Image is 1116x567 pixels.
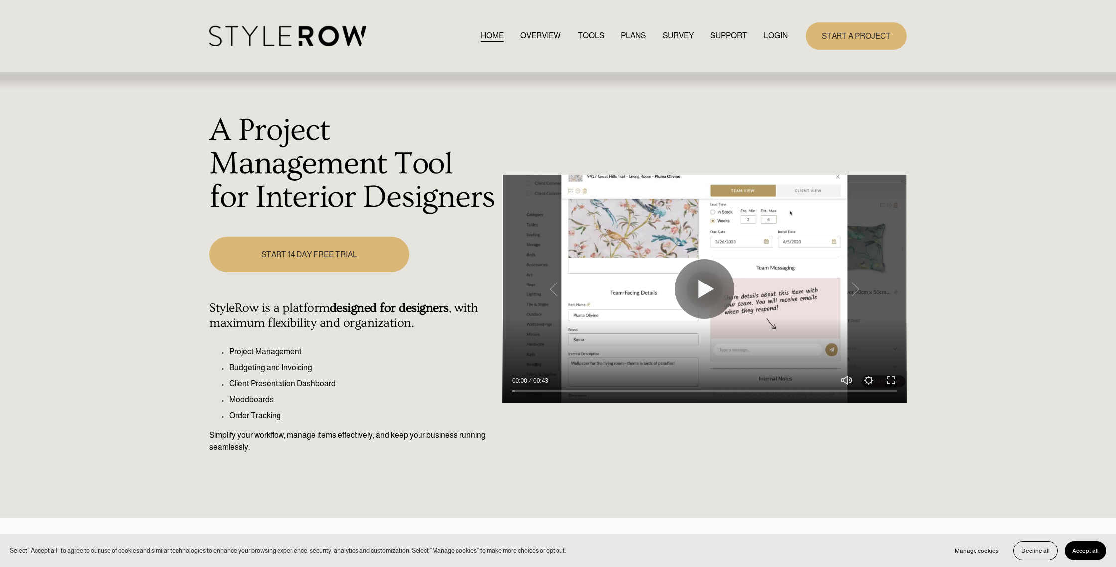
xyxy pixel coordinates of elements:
[209,237,409,272] a: START 14 DAY FREE TRIAL
[955,547,999,554] span: Manage cookies
[10,546,566,555] p: Select “Accept all” to agree to our use of cookies and similar technologies to enhance your brows...
[209,26,366,46] img: StyleRow
[512,388,897,395] input: Seek
[512,376,530,386] div: Current time
[710,29,747,43] a: folder dropdown
[947,541,1006,560] button: Manage cookies
[1065,541,1106,560] button: Accept all
[621,29,646,43] a: PLANS
[229,362,497,374] p: Budgeting and Invoicing
[520,29,561,43] a: OVERVIEW
[481,29,504,43] a: HOME
[806,22,907,50] a: START A PROJECT
[530,376,551,386] div: Duration
[710,30,747,42] span: SUPPORT
[578,29,604,43] a: TOOLS
[229,378,497,390] p: Client Presentation Dashboard
[330,301,449,315] strong: designed for designers
[1013,541,1058,560] button: Decline all
[209,429,497,453] p: Simplify your workflow, manage items effectively, and keep your business running seamlessly.
[1072,547,1099,554] span: Accept all
[209,114,497,215] h1: A Project Management Tool for Interior Designers
[764,29,788,43] a: LOGIN
[1021,547,1050,554] span: Decline all
[675,259,734,319] button: Play
[209,301,497,331] h4: StyleRow is a platform , with maximum flexibility and organization.
[229,410,497,422] p: Order Tracking
[229,394,497,406] p: Moodboards
[229,346,497,358] p: Project Management
[663,29,694,43] a: SURVEY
